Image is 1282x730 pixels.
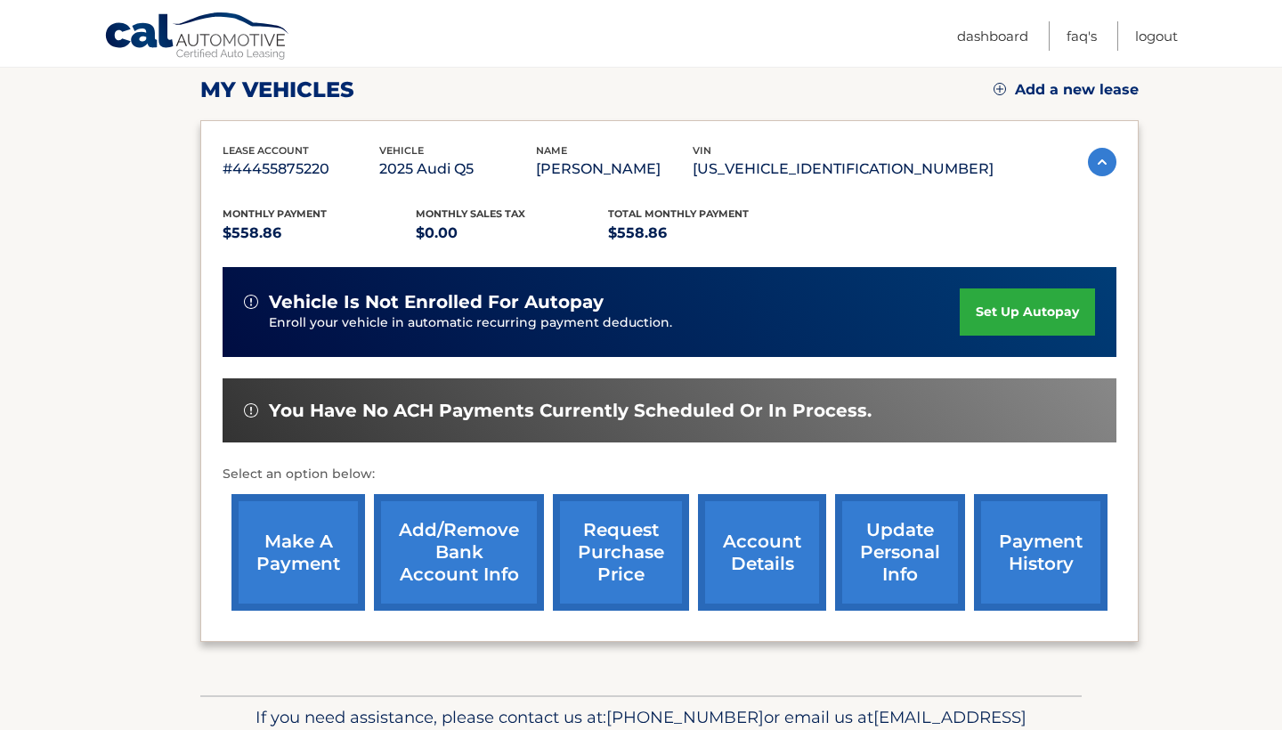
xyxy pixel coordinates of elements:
[974,494,1108,611] a: payment history
[200,77,354,103] h2: my vehicles
[223,207,327,220] span: Monthly Payment
[536,157,693,182] p: [PERSON_NAME]
[244,295,258,309] img: alert-white.svg
[379,144,424,157] span: vehicle
[608,221,801,246] p: $558.86
[960,288,1095,336] a: set up autopay
[693,157,994,182] p: [US_VEHICLE_IDENTIFICATION_NUMBER]
[379,157,536,182] p: 2025 Audi Q5
[1135,21,1178,51] a: Logout
[835,494,965,611] a: update personal info
[1088,148,1116,176] img: accordion-active.svg
[553,494,689,611] a: request purchase price
[416,221,609,246] p: $0.00
[269,313,960,333] p: Enroll your vehicle in automatic recurring payment deduction.
[416,207,525,220] span: Monthly sales Tax
[244,403,258,418] img: alert-white.svg
[223,144,309,157] span: lease account
[104,12,291,63] a: Cal Automotive
[223,464,1116,485] p: Select an option below:
[693,144,711,157] span: vin
[994,83,1006,95] img: add.svg
[269,291,604,313] span: vehicle is not enrolled for autopay
[536,144,567,157] span: name
[698,494,826,611] a: account details
[1067,21,1097,51] a: FAQ's
[606,707,764,727] span: [PHONE_NUMBER]
[957,21,1028,51] a: Dashboard
[608,207,749,220] span: Total Monthly Payment
[269,400,872,422] span: You have no ACH payments currently scheduled or in process.
[231,494,365,611] a: make a payment
[223,221,416,246] p: $558.86
[223,157,379,182] p: #44455875220
[994,81,1139,99] a: Add a new lease
[374,494,544,611] a: Add/Remove bank account info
